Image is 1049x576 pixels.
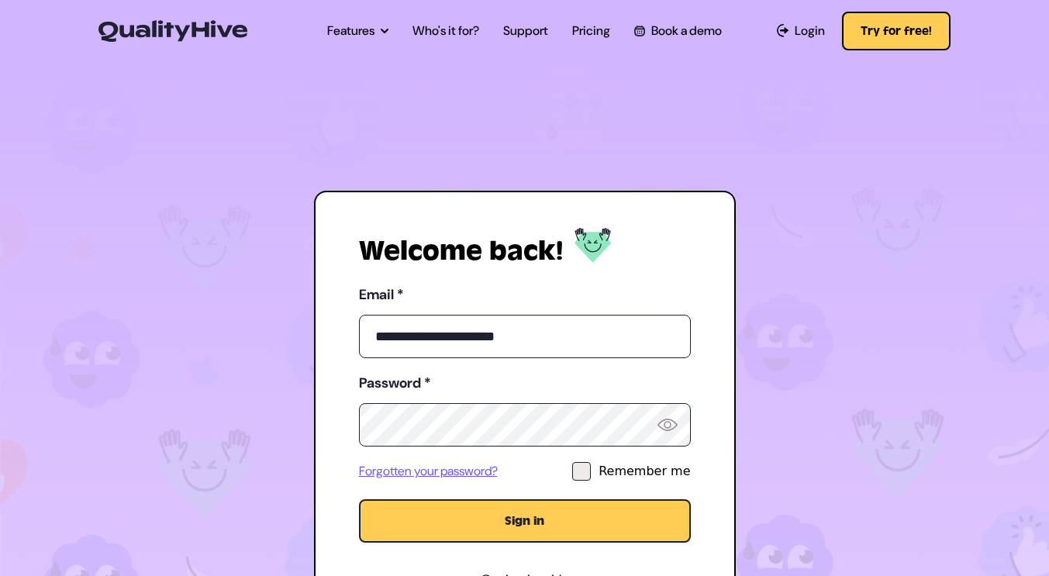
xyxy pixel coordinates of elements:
img: Log in to QualityHive [575,228,612,263]
img: Book a QualityHive Demo [634,26,644,36]
button: Try for free! [842,12,951,50]
a: Pricing [572,22,610,40]
img: QualityHive - Bug Tracking Tool [98,20,247,42]
span: Login [795,22,825,40]
img: Reveal Password [657,419,678,431]
h1: Welcome back! [359,236,563,267]
button: Sign in [359,499,691,543]
label: Password * [359,371,691,395]
a: Who's it for? [412,22,479,40]
label: Email * [359,282,691,307]
a: Features [327,22,388,40]
a: Book a demo [634,22,721,40]
a: Forgotten your password? [359,462,498,481]
div: Remember me [599,462,690,481]
a: Login [777,22,826,40]
a: Support [503,22,548,40]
